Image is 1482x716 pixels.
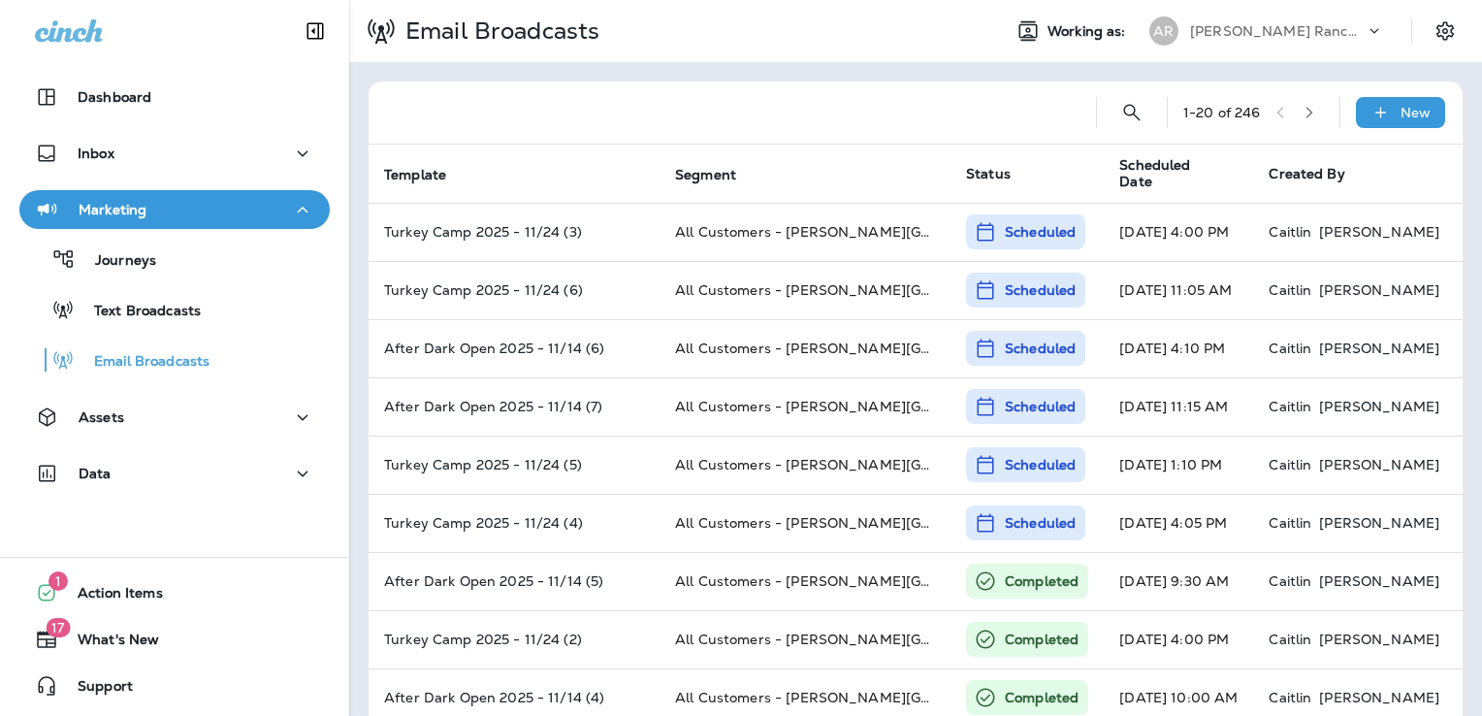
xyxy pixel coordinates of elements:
p: Caitlin [1269,282,1311,298]
span: All Customers - Avery Ranch - DYNAMIC [675,514,1139,532]
p: Email Broadcasts [75,353,209,372]
td: [DATE] 11:15 AM [1104,377,1253,436]
p: Turkey Camp 2025 - 11/24 (5) [384,457,644,472]
button: Support [19,667,330,705]
p: Turkey Camp 2025 - 11/24 (2) [384,632,644,647]
td: [DATE] 4:10 PM [1104,319,1253,377]
td: [DATE] 4:05 PM [1104,494,1253,552]
button: Text Broadcasts [19,289,330,330]
p: Data [79,466,112,481]
p: Caitlin [1269,457,1311,472]
span: What's New [58,632,159,655]
p: Inbox [78,146,114,161]
span: Support [58,678,133,701]
p: Caitlin [1269,341,1311,356]
button: Collapse Sidebar [288,12,342,50]
td: [DATE] 4:00 PM [1104,610,1253,668]
span: 1 [48,571,68,591]
span: Created By [1269,165,1344,182]
button: Search Email Broadcasts [1112,93,1151,132]
span: 17 [46,618,70,637]
p: Scheduled [1005,397,1076,416]
p: Text Broadcasts [75,303,201,321]
span: All Customers - Avery Ranch - DYNAMIC [675,281,1139,299]
span: All Customers - Avery Ranch - DYNAMIC [675,340,1139,357]
button: Settings [1428,14,1463,49]
p: Scheduled [1005,339,1076,358]
span: Scheduled Date [1119,157,1245,190]
span: Scheduled Date [1119,157,1220,190]
p: Scheduled [1005,455,1076,474]
span: Segment [675,167,736,183]
p: Turkey Camp 2025 - 11/24 (6) [384,282,644,298]
span: Action Items [58,585,163,608]
span: All Customers - Avery Ranch - DYNAMIC [675,398,1139,415]
p: Scheduled [1005,222,1076,242]
button: Journeys [19,239,330,279]
div: 1 - 20 of 246 [1183,105,1261,120]
button: Dashboard [19,78,330,116]
p: Completed [1005,630,1079,649]
p: Dashboard [78,89,151,105]
p: New [1401,105,1431,120]
p: [PERSON_NAME] [1319,457,1439,472]
span: All Customers - Avery Ranch - DYNAMIC [675,689,1139,706]
p: After Dark Open 2025 - 11/14 (5) [384,573,644,589]
p: [PERSON_NAME] [1319,224,1439,240]
p: Scheduled [1005,280,1076,300]
span: Working as: [1047,23,1130,40]
td: [DATE] 11:05 AM [1104,261,1253,319]
button: 1Action Items [19,573,330,612]
button: Assets [19,398,330,437]
p: After Dark Open 2025 - 11/14 (4) [384,690,644,705]
p: Completed [1005,571,1079,591]
span: All Customers - Avery Ranch - DYNAMIC [675,223,1139,241]
p: [PERSON_NAME] [1319,399,1439,414]
td: [DATE] 1:10 PM [1104,436,1253,494]
p: Turkey Camp 2025 - 11/24 (3) [384,224,644,240]
button: Email Broadcasts [19,340,330,380]
button: Inbox [19,134,330,173]
div: AR [1149,16,1178,46]
p: Caitlin [1269,632,1311,647]
span: Template [384,167,446,183]
p: Caitlin [1269,573,1311,589]
span: All Customers - Avery Ranch - DYNAMIC [675,456,1139,473]
p: [PERSON_NAME] Ranch Golf Club [1190,23,1365,39]
p: After Dark Open 2025 - 11/14 (6) [384,341,644,356]
button: Data [19,454,330,493]
p: Caitlin [1269,515,1311,531]
p: Caitlin [1269,690,1311,705]
span: All Customers - Avery Ranch - DYNAMIC [675,631,1139,648]
p: Caitlin [1269,399,1311,414]
button: 17What's New [19,620,330,659]
p: [PERSON_NAME] [1319,690,1439,705]
button: Marketing [19,190,330,229]
p: Journeys [76,252,156,271]
span: Template [384,166,471,183]
p: Assets [79,409,124,425]
span: Segment [675,166,761,183]
p: [PERSON_NAME] [1319,282,1439,298]
p: [PERSON_NAME] [1319,632,1439,647]
p: Scheduled [1005,513,1076,533]
p: [PERSON_NAME] [1319,515,1439,531]
p: After Dark Open 2025 - 11/14 (7) [384,399,644,414]
p: [PERSON_NAME] [1319,341,1439,356]
p: [PERSON_NAME] [1319,573,1439,589]
span: Status [966,165,1011,182]
p: Caitlin [1269,224,1311,240]
p: Email Broadcasts [398,16,599,46]
td: [DATE] 4:00 PM [1104,203,1253,261]
td: [DATE] 9:30 AM [1104,552,1253,610]
p: Completed [1005,688,1079,707]
span: All Customers - Avery Ranch - DYNAMIC [675,572,1139,590]
p: Marketing [79,202,146,217]
p: Turkey Camp 2025 - 11/24 (4) [384,515,644,531]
